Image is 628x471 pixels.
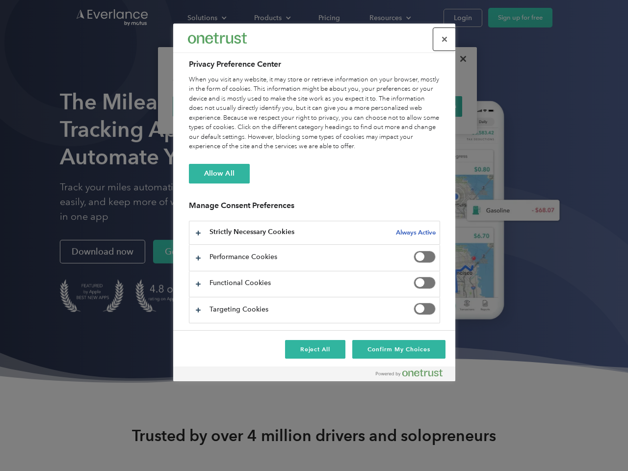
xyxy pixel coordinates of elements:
[189,164,250,183] button: Allow All
[188,33,247,43] img: Everlance
[376,369,450,381] a: Powered by OneTrust Opens in a new Tab
[352,340,445,359] button: Confirm My Choices
[173,24,455,381] div: Preference center
[376,369,443,377] img: Powered by OneTrust Opens in a new Tab
[188,28,247,48] div: Everlance
[189,58,440,70] h2: Privacy Preference Center
[434,28,455,50] button: Close
[189,75,440,152] div: When you visit any website, it may store or retrieve information on your browser, mostly in the f...
[189,201,440,216] h3: Manage Consent Preferences
[285,340,346,359] button: Reject All
[173,24,455,381] div: Privacy Preference Center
